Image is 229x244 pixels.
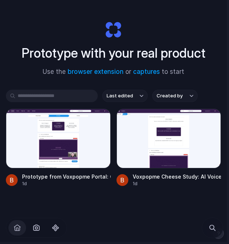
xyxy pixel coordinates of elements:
[204,219,221,237] button: Search
[68,68,124,75] a: browser extension
[102,90,148,102] button: Last edited
[6,109,111,187] a: Prototype from Voxpopme Portal: Cheese Study v2Prototype from Voxpopme Portal: Cheese Study v21d
[22,43,205,63] h1: Prototype with your real product
[152,90,198,102] button: Created by
[133,173,221,180] div: Voxpopme Cheese Study: AI Voice Mode Enhancement
[43,67,184,77] span: Use the or to start
[22,173,111,180] div: Prototype from Voxpopme Portal: Cheese Study v2
[117,109,221,187] a: Voxpopme Cheese Study: AI Voice Mode EnhancementVoxpopme Cheese Study: AI Voice Mode Enhancement1d
[107,92,133,100] span: Last edited
[157,92,183,100] span: Created by
[133,68,160,75] a: captures
[22,180,111,187] div: 1d
[133,180,221,187] div: 1d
